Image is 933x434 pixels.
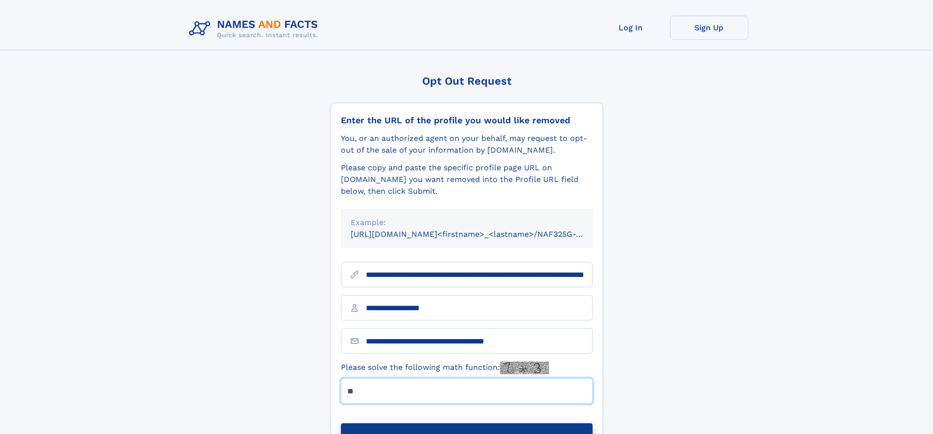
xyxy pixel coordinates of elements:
[331,75,603,87] div: Opt Out Request
[592,16,670,40] a: Log In
[351,217,583,228] div: Example:
[185,16,326,42] img: Logo Names and Facts
[351,229,611,239] small: [URL][DOMAIN_NAME]<firstname>_<lastname>/NAF325G-xxxxxxxx
[341,162,593,197] div: Please copy and paste the specific profile page URL on [DOMAIN_NAME] you want removed into the Pr...
[670,16,748,40] a: Sign Up
[341,115,593,126] div: Enter the URL of the profile you would like removed
[341,133,593,156] div: You, or an authorized agent on your behalf, may request to opt-out of the sale of your informatio...
[341,362,549,374] label: Please solve the following math function:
